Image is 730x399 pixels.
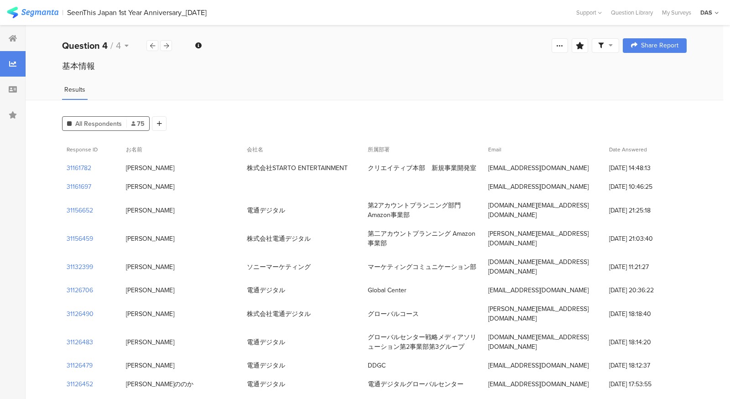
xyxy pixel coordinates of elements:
[368,201,480,220] div: 第2アカウントプランニング部門 Amazon事業部
[67,234,93,244] section: 31156459
[67,262,93,272] section: 31132399
[609,337,682,347] span: [DATE] 18:14:20
[67,361,93,370] section: 31126479
[606,8,657,17] a: Question Library
[247,309,311,319] div: 株式会社電通デジタル
[488,182,589,192] div: [EMAIL_ADDRESS][DOMAIN_NAME]
[609,163,682,173] span: [DATE] 14:48:13
[641,42,678,49] span: Share Report
[126,234,174,244] div: [PERSON_NAME]
[62,39,108,52] b: Question 4
[67,182,91,192] section: 31161697
[368,145,390,154] span: 所属部署
[488,361,589,370] div: [EMAIL_ADDRESS][DOMAIN_NAME]
[609,182,682,192] span: [DATE] 10:46:25
[368,379,464,389] div: 電通デジタルグローバルセンター
[75,119,122,129] span: All Respondents
[67,285,93,295] section: 31126706
[67,309,94,319] section: 31126490
[609,234,682,244] span: [DATE] 21:03:40
[609,206,682,215] span: [DATE] 21:25:18
[609,309,682,319] span: [DATE] 18:18:40
[64,85,85,94] span: Results
[247,337,285,347] div: 電通デジタル
[488,229,600,248] div: [PERSON_NAME][EMAIL_ADDRESS][DOMAIN_NAME]
[657,8,696,17] a: My Surveys
[609,285,682,295] span: [DATE] 20:36:22
[368,262,476,272] div: マーケティングコミュニケーション部
[247,206,285,215] div: 電通デジタル
[67,379,93,389] section: 31126452
[62,60,687,72] div: 基本情報
[67,206,93,215] section: 31156652
[609,262,682,272] span: [DATE] 11:21:27
[247,361,285,370] div: 電通デジタル
[368,309,419,319] div: グローバルコース
[488,285,589,295] div: [EMAIL_ADDRESS][DOMAIN_NAME]
[131,119,145,129] span: 75
[116,39,121,52] span: 4
[126,182,174,192] div: [PERSON_NAME]
[62,7,63,18] div: |
[368,361,386,370] div: DDGC
[368,285,407,295] div: Global Center
[368,163,476,173] div: クリエイティブ本部 新規事業開発室
[247,145,263,154] span: 会社名
[126,337,174,347] div: [PERSON_NAME]
[67,337,93,347] section: 31126483
[247,379,285,389] div: 電通デジタル
[110,39,113,52] span: /
[126,163,174,173] div: [PERSON_NAME]
[67,8,207,17] div: SeenThis Japan 1st Year Anniversary_[DATE]
[488,332,600,352] div: [DOMAIN_NAME][EMAIL_ADDRESS][DOMAIN_NAME]
[576,5,602,20] div: Support
[700,8,712,17] div: DAS
[488,145,501,154] span: Email
[126,145,142,154] span: お名前
[247,262,311,272] div: ソニーマーケティング
[368,332,480,352] div: グローバルセンター戦略メディアソリューション第2事業部第3グループ
[368,229,480,248] div: 第二アカウントプランニング Amazon事業部
[67,145,98,154] span: Response ID
[67,163,91,173] section: 31161782
[7,7,58,18] img: segmanta logo
[126,309,174,319] div: [PERSON_NAME]
[609,361,682,370] span: [DATE] 18:12:37
[126,361,174,370] div: [PERSON_NAME]
[488,163,589,173] div: [EMAIL_ADDRESS][DOMAIN_NAME]
[126,262,174,272] div: [PERSON_NAME]
[247,234,311,244] div: 株式会社電通デジタル
[488,304,600,323] div: [PERSON_NAME][EMAIL_ADDRESS][DOMAIN_NAME]
[247,163,348,173] div: 株式会社STARTO ENTERTAINMENT
[609,145,647,154] span: Date Answered
[488,379,589,389] div: [EMAIL_ADDRESS][DOMAIN_NAME]
[126,379,193,389] div: [PERSON_NAME]ののか
[609,379,682,389] span: [DATE] 17:53:55
[488,201,600,220] div: [DOMAIN_NAME][EMAIL_ADDRESS][DOMAIN_NAME]
[126,285,174,295] div: [PERSON_NAME]
[126,206,174,215] div: [PERSON_NAME]
[247,285,285,295] div: 電通デジタル
[488,257,600,276] div: [DOMAIN_NAME][EMAIL_ADDRESS][DOMAIN_NAME]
